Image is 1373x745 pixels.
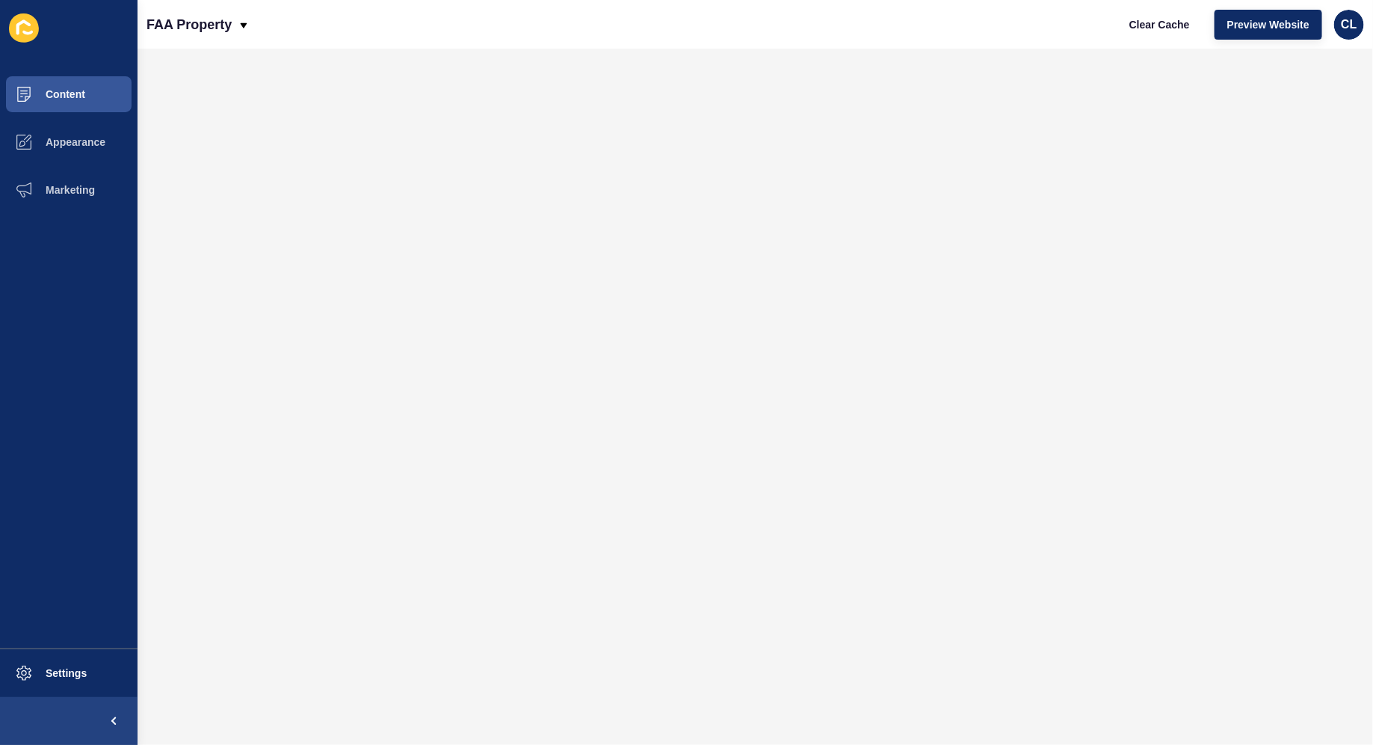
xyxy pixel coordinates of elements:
span: Clear Cache [1129,17,1190,32]
button: Clear Cache [1117,10,1203,40]
span: CL [1341,17,1357,32]
p: FAA Property [146,6,232,43]
span: Preview Website [1227,17,1309,32]
button: Preview Website [1215,10,1322,40]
